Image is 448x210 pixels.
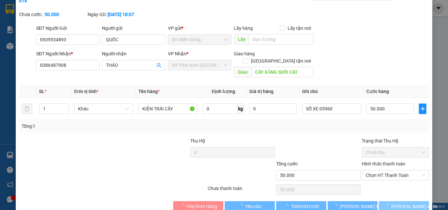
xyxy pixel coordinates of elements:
[248,57,314,65] span: [GEOGRAPHIC_DATA] tận nơi
[234,67,251,77] span: Giao
[299,85,364,98] th: Ghi chú
[384,204,391,208] span: loading
[3,36,8,41] span: environment
[302,104,361,114] input: Ghi Chú
[366,170,425,180] span: Chọn HT Thanh Toán
[237,104,244,114] span: kg
[172,35,227,45] span: BX Miền Đông
[3,36,34,48] b: 339 Đinh Bộ Lĩnh, P26
[340,203,393,210] span: [PERSON_NAME] thay đổi
[172,60,227,70] span: BX Phía Nam Nha Trang
[180,204,187,208] span: loading
[207,185,275,196] div: Chưa thanh toán
[138,104,197,114] input: VD: Bàn, Ghế
[362,161,405,166] label: Hình thức thanh toán
[190,138,205,143] span: Thu Hộ
[285,25,314,32] span: Lấy tận nơi
[3,28,45,35] li: VP BX Miền Đông
[22,104,32,114] button: delete
[74,89,99,94] span: Đơn vị tính
[45,28,87,49] li: VP BX Phía Nam [GEOGRAPHIC_DATA]
[39,89,44,94] span: SL
[366,147,425,157] span: Chưa thu
[88,11,155,18] div: Ngày GD:
[108,12,134,17] b: [DATE] 18:07
[187,203,217,210] span: Hủy Đơn Hàng
[249,34,314,45] input: Dọc đường
[102,50,165,57] div: Người nhận
[234,34,249,45] span: Lấy
[156,63,161,68] span: user-add
[249,89,274,94] span: Giá trị hàng
[419,104,426,114] button: plus
[78,104,129,114] span: Khác
[168,25,231,32] div: VP gửi
[102,25,165,32] div: Người gửi
[22,123,173,130] div: Tổng: 1
[419,106,426,111] span: plus
[138,89,160,94] span: Tên hàng
[366,89,389,94] span: Cước hàng
[245,203,261,210] span: Yêu cầu
[333,204,340,208] span: loading
[234,26,253,31] span: Lấy hàng
[36,50,99,57] div: SĐT Người Nhận
[45,12,59,17] b: 50.000
[291,203,319,210] span: Thêm ĐH mới
[391,203,437,210] span: [PERSON_NAME] và In
[212,89,235,94] span: Định lượng
[284,204,291,208] span: loading
[168,51,186,56] span: VP Nhận
[3,3,95,16] li: Cúc Tùng
[36,25,99,32] div: SĐT Người Gửi
[362,137,429,144] div: Trạng thái Thu Hộ
[251,67,314,77] input: Dọc đường
[19,11,86,18] div: Chưa cước :
[238,204,245,208] span: loading
[276,161,298,166] span: Tổng cước
[234,51,255,56] span: Giao hàng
